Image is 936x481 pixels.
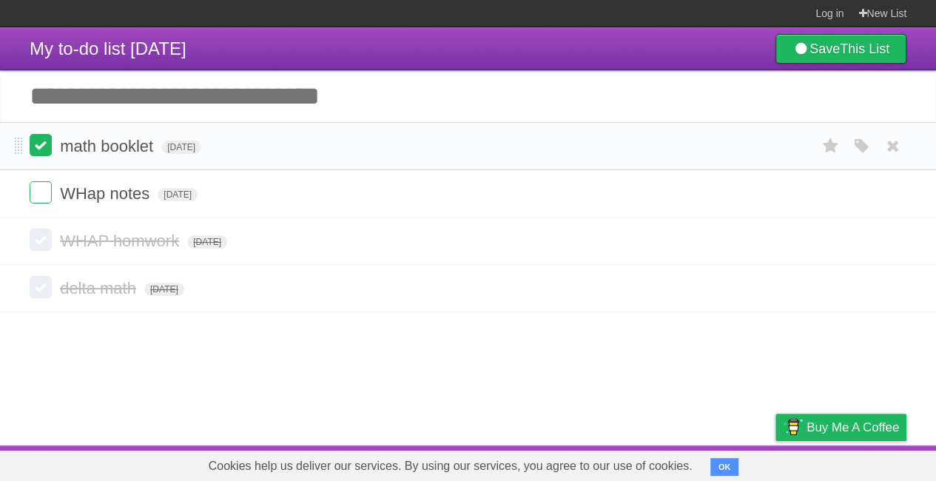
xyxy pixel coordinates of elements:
[627,449,687,477] a: Developers
[813,449,906,477] a: Suggest a feature
[60,184,153,203] span: WHap notes
[194,451,707,481] span: Cookies help us deliver our services. By using our services, you agree to our use of cookies.
[816,134,844,158] label: Star task
[756,449,795,477] a: Privacy
[30,276,52,298] label: Done
[30,134,52,156] label: Done
[840,41,889,56] b: This List
[775,34,906,64] a: SaveThis List
[807,414,899,440] span: Buy me a coffee
[144,283,184,296] span: [DATE]
[60,279,140,297] span: delta math
[775,414,906,441] a: Buy me a coffee
[706,449,738,477] a: Terms
[30,181,52,203] label: Done
[158,188,198,201] span: [DATE]
[783,414,803,440] img: Buy me a coffee
[579,449,610,477] a: About
[161,141,201,154] span: [DATE]
[60,137,157,155] span: math booklet
[187,235,227,249] span: [DATE]
[30,229,52,251] label: Done
[30,38,186,58] span: My to-do list [DATE]
[710,458,739,476] button: OK
[60,232,183,250] span: WHAP homwork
